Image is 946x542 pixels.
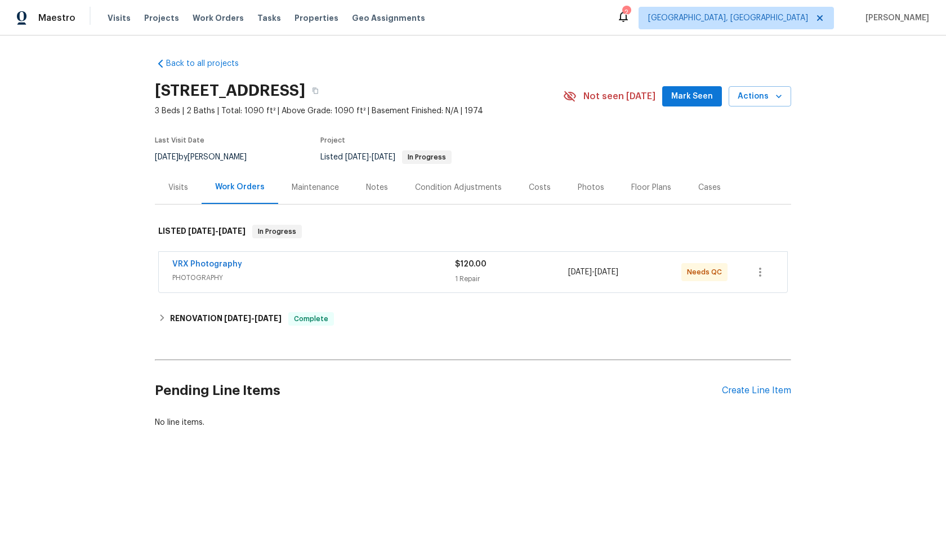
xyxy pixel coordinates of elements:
div: Floor Plans [631,182,671,193]
span: Not seen [DATE] [583,91,655,102]
span: [DATE] [255,314,282,322]
span: Actions [738,90,782,104]
span: Properties [294,12,338,24]
div: Costs [529,182,551,193]
a: Back to all projects [155,58,263,69]
span: [GEOGRAPHIC_DATA], [GEOGRAPHIC_DATA] [648,12,808,24]
button: Actions [729,86,791,107]
span: $120.00 [455,260,487,268]
div: Cases [698,182,721,193]
div: 2 [622,7,630,18]
span: [PERSON_NAME] [861,12,929,24]
span: Maestro [38,12,75,24]
div: Notes [366,182,388,193]
span: - [568,266,618,278]
div: Work Orders [215,181,265,193]
div: Photos [578,182,604,193]
div: No line items. [155,417,791,428]
span: - [188,227,246,235]
span: Listed [320,153,452,161]
span: Tasks [257,14,281,22]
span: - [345,153,395,161]
span: Needs QC [687,266,726,278]
span: [DATE] [345,153,369,161]
span: [DATE] [155,153,179,161]
div: by [PERSON_NAME] [155,150,260,164]
div: RENOVATION [DATE]-[DATE]Complete [155,305,791,332]
span: [DATE] [188,227,215,235]
span: Geo Assignments [352,12,425,24]
h2: Pending Line Items [155,365,722,417]
span: 3 Beds | 2 Baths | Total: 1090 ft² | Above Grade: 1090 ft² | Basement Finished: N/A | 1974 [155,105,563,117]
div: 1 Repair [455,273,568,285]
button: Mark Seen [662,86,722,107]
div: Maintenance [292,182,339,193]
h2: [STREET_ADDRESS] [155,85,305,96]
span: PHOTOGRAPHY [172,272,455,283]
a: VRX Photography [172,260,242,268]
div: Condition Adjustments [415,182,502,193]
span: In Progress [253,226,301,237]
span: Last Visit Date [155,137,204,144]
h6: LISTED [158,225,246,238]
span: Project [320,137,345,144]
h6: RENOVATION [170,312,282,326]
div: Create Line Item [722,385,791,396]
span: [DATE] [568,268,592,276]
span: Projects [144,12,179,24]
span: Work Orders [193,12,244,24]
span: Mark Seen [671,90,713,104]
span: Complete [289,313,333,325]
span: Visits [108,12,131,24]
span: In Progress [403,154,450,161]
span: [DATE] [224,314,251,322]
span: [DATE] [372,153,395,161]
span: [DATE] [595,268,618,276]
div: LISTED [DATE]-[DATE]In Progress [155,214,791,250]
button: Copy Address [305,81,325,101]
div: Visits [168,182,188,193]
span: [DATE] [218,227,246,235]
span: - [224,314,282,322]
